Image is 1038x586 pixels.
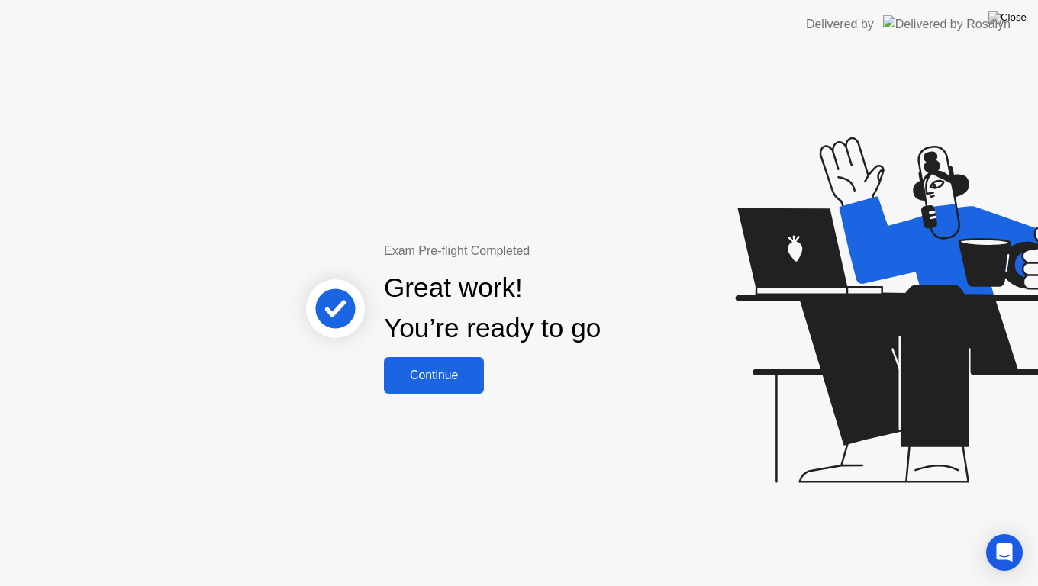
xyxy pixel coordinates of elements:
[883,15,1011,33] img: Delivered by Rosalyn
[806,15,874,34] div: Delivered by
[986,534,1023,571] div: Open Intercom Messenger
[384,268,601,349] div: Great work! You’re ready to go
[384,357,484,394] button: Continue
[384,242,699,260] div: Exam Pre-flight Completed
[388,369,479,382] div: Continue
[988,11,1027,24] img: Close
